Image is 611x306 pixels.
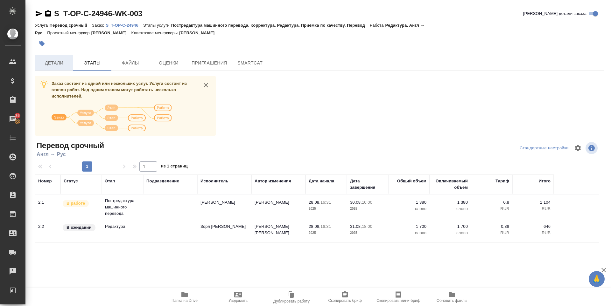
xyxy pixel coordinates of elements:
td: Зоря [PERSON_NAME] [197,220,251,242]
p: 0,8 [474,199,509,206]
div: Исполнитель [200,178,228,184]
div: 2.1 [38,199,57,206]
button: Скопировать ссылку [44,10,52,17]
td: [PERSON_NAME] [PERSON_NAME] [251,220,305,242]
span: Перевод срочный [35,140,104,151]
p: [PERSON_NAME] [91,31,131,35]
span: [PERSON_NAME] детали заказа [523,10,586,17]
p: [PERSON_NAME] [179,31,219,35]
span: Англ → Рус [35,151,104,158]
span: 25 [11,112,24,119]
p: RUB [474,230,509,236]
span: Этапы [77,59,108,67]
p: 1 700 [433,223,468,230]
button: Дублировать работу [265,288,318,306]
button: close [201,80,211,90]
p: 646 [516,223,551,230]
button: 🙏 [589,271,605,287]
p: В работе [67,200,85,207]
span: Скопировать бриф [328,298,362,303]
p: 1 700 [391,223,426,230]
p: 1 380 [433,199,468,206]
p: 2025 [350,206,385,212]
span: Дублировать работу [273,299,310,303]
span: из 1 страниц [161,162,188,172]
div: Номер [38,178,52,184]
p: 16:31 [320,200,331,205]
p: 31.08, [350,224,362,229]
p: RUB [516,206,551,212]
span: Посмотреть информацию [586,142,599,154]
p: 0,38 [474,223,509,230]
p: 30.08, [350,200,362,205]
p: RUB [516,230,551,236]
p: 2025 [350,230,385,236]
span: Детали [39,59,69,67]
p: В ожидании [67,224,92,231]
p: слово [433,230,468,236]
button: Скопировать мини-бриф [372,288,425,306]
p: Перевод срочный [49,23,92,28]
div: Тариф [495,178,509,184]
p: 2025 [309,230,344,236]
div: split button [518,143,570,153]
td: [PERSON_NAME] [251,196,305,218]
div: Дата завершения [350,178,385,191]
p: Постредактура машинного перевода [105,198,140,217]
span: Заказ состоит из одной или нескольких услуг. Услуга состоит из этапов работ. Над одним этапом мог... [52,81,187,99]
div: Оплачиваемый объем [433,178,468,191]
p: S_T-OP-C-24946 [106,23,143,28]
span: Обновить файлы [437,298,467,303]
button: Уведомить [211,288,265,306]
a: S_T-OP-C-24946-WK-003 [54,9,142,18]
button: Обновить файлы [425,288,479,306]
div: Дата начала [309,178,334,184]
button: Добавить тэг [35,37,49,51]
p: Клиентские менеджеры [131,31,179,35]
button: Скопировать бриф [318,288,372,306]
p: 1 104 [516,199,551,206]
span: Оценки [153,59,184,67]
button: Папка на Drive [158,288,211,306]
span: Файлы [115,59,146,67]
p: 1 380 [391,199,426,206]
p: Этапы услуги [143,23,171,28]
p: Заказ: [92,23,106,28]
span: 🙏 [591,272,602,286]
span: Скопировать мини-бриф [376,298,420,303]
td: [PERSON_NAME] [197,196,251,218]
p: 10:00 [362,200,372,205]
p: Постредактура машинного перевода, Корректура, Редактура, Приёмка по качеству, Перевод [171,23,370,28]
p: Проектный менеджер [47,31,91,35]
p: 28.08, [309,200,320,205]
span: Приглашения [192,59,227,67]
a: S_T-OP-C-24946 [106,22,143,28]
div: Общий объем [397,178,426,184]
p: Услуга [35,23,49,28]
span: SmartCat [235,59,265,67]
span: Уведомить [228,298,248,303]
p: 2025 [309,206,344,212]
div: Статус [64,178,78,184]
div: 2.2 [38,223,57,230]
p: слово [391,206,426,212]
p: 16:31 [320,224,331,229]
div: Этап [105,178,115,184]
p: 28.08, [309,224,320,229]
button: Скопировать ссылку для ЯМессенджера [35,10,43,17]
div: Автор изменения [255,178,291,184]
p: RUB [474,206,509,212]
p: слово [391,230,426,236]
p: Работа [370,23,385,28]
div: Подразделение [146,178,179,184]
a: 25 [2,111,24,127]
p: 18:00 [362,224,372,229]
p: слово [433,206,468,212]
div: Итого [539,178,551,184]
span: Настроить таблицу [570,140,586,156]
span: Папка на Drive [172,298,198,303]
p: Редактура [105,223,140,230]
